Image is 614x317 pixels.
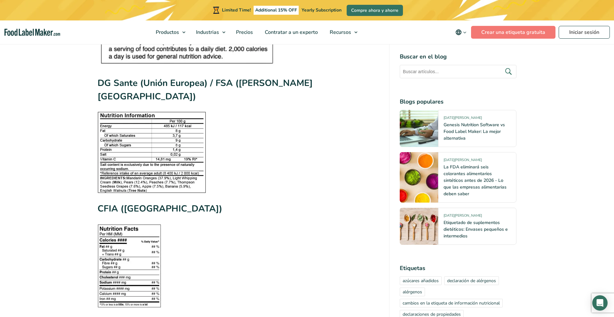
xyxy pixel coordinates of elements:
[302,7,342,13] span: Yearly Subscription
[154,29,180,36] span: Productos
[400,65,516,78] input: Buscar artículos...
[150,20,189,44] a: Productos
[234,29,254,36] span: Precios
[444,158,482,165] span: [DATE][PERSON_NAME]
[444,213,482,220] span: [DATE][PERSON_NAME]
[592,295,608,311] div: Open Intercom Messenger
[471,26,555,39] a: Crear una etiqueta gratuita
[444,115,482,123] span: [DATE][PERSON_NAME]
[400,299,503,307] a: cambios en la etiqueta de información nutricional
[559,26,610,39] a: Iniciar sesión
[347,5,403,16] a: Compre ahora y ahorre
[254,6,299,15] span: Additional 15% OFF
[400,288,425,296] a: alérgenos
[324,20,361,44] a: Recursos
[259,20,322,44] a: Contratar a un experto
[444,164,507,197] a: La FDA eliminará seis colorantes alimentarios sintéticos antes de 2026 - Lo que las empresas alim...
[328,29,352,36] span: Recursos
[222,7,251,13] span: Limited Time!
[400,52,516,61] h4: Buscar en el blog
[98,76,379,107] h3: DG Sante (Unión Europea) / FSA ([PERSON_NAME][GEOGRAPHIC_DATA])
[444,220,508,239] a: Etiquetado de suplementos dietéticos: Envases pequeños e intermedios
[230,20,257,44] a: Precios
[98,202,379,219] h3: CFIA ([GEOGRAPHIC_DATA])
[400,264,516,273] h4: Etiquetas
[444,122,505,141] a: Genesis Nutrition Software vs Food Label Maker: La mejor alternativa
[194,29,220,36] span: Industrias
[400,97,516,106] h4: Blogs populares
[444,276,499,285] a: declaración de alérgenos
[400,276,442,285] a: azúcares añadidos
[190,20,229,44] a: Industrias
[263,29,319,36] span: Contratar a un experto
